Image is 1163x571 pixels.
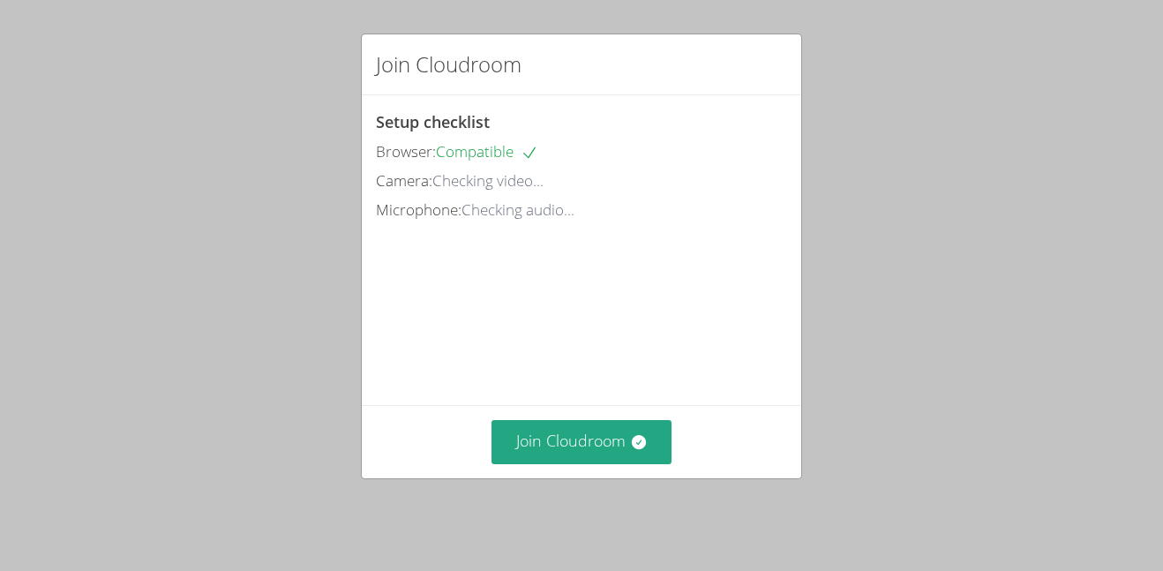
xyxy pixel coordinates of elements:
[432,170,544,191] span: Checking video...
[436,141,538,162] span: Compatible
[461,199,574,220] span: Checking audio...
[376,111,490,132] span: Setup checklist
[376,49,521,80] h2: Join Cloudroom
[376,141,436,162] span: Browser:
[491,420,672,463] button: Join Cloudroom
[376,199,461,220] span: Microphone:
[376,170,432,191] span: Camera:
